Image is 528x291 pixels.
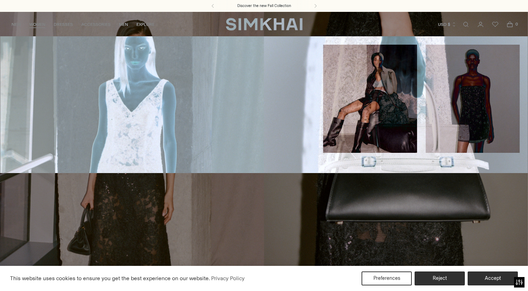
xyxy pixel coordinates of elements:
a: Discover the new Fall Collection [237,3,291,9]
a: SIMKHAI [226,17,303,31]
a: ACCESSORIES [81,17,111,32]
span: 0 [513,21,520,27]
a: Open cart modal [503,17,517,31]
a: DRESSES [54,17,73,32]
a: EXPLORE [136,17,155,32]
a: Privacy Policy (opens in a new tab) [210,273,246,284]
a: MEN [119,17,128,32]
span: This website uses cookies to ensure you get the best experience on our website. [10,275,210,282]
a: NEW [12,17,21,32]
a: Go to the account page [474,17,488,31]
a: Wishlist [488,17,502,31]
button: Accept [468,271,518,285]
button: USD $ [438,17,456,32]
a: WOMEN [29,17,45,32]
button: Preferences [362,271,412,285]
button: Reject [415,271,465,285]
a: Open search modal [459,17,473,31]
